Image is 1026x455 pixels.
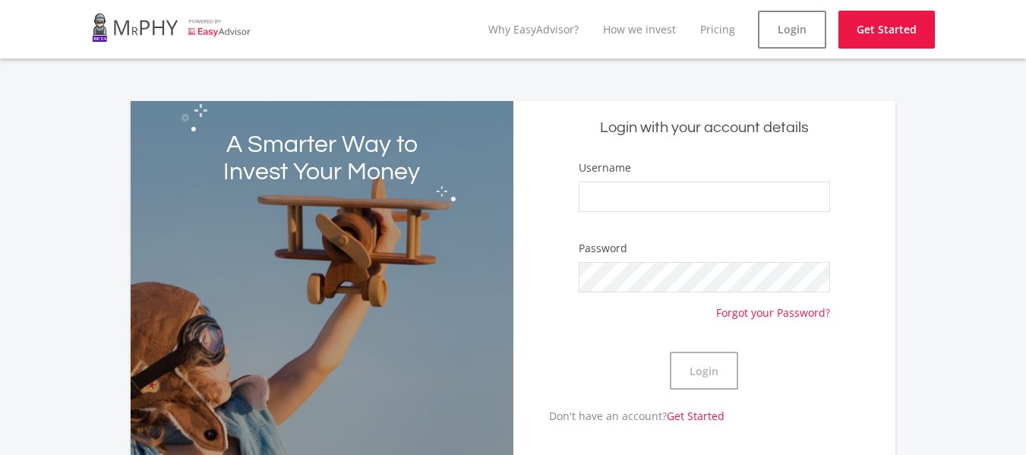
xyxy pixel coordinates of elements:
[716,292,830,321] a: Forgot your Password?
[670,352,738,390] button: Login
[667,409,725,423] a: Get Started
[579,160,631,175] label: Username
[579,241,627,256] label: Password
[207,131,436,186] h2: A Smarter Way to Invest Your Money
[513,408,725,424] p: Don't have an account?
[700,22,735,36] a: Pricing
[525,118,885,138] h5: Login with your account details
[603,22,676,36] a: How we invest
[838,11,935,49] a: Get Started
[758,11,826,49] a: Login
[488,22,579,36] a: Why EasyAdvisor?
